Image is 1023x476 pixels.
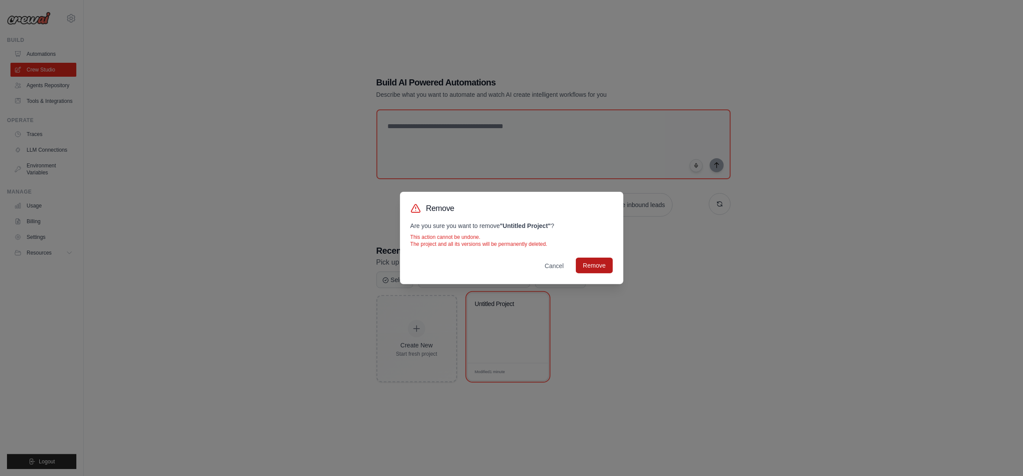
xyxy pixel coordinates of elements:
[500,222,551,229] strong: " Untitled Project "
[576,258,612,273] button: Remove
[411,234,613,241] p: This action cannot be undone.
[538,258,571,274] button: Cancel
[411,241,613,248] p: The project and all its versions will be permanently deleted.
[411,221,613,230] p: Are you sure you want to remove ?
[426,202,455,214] h3: Remove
